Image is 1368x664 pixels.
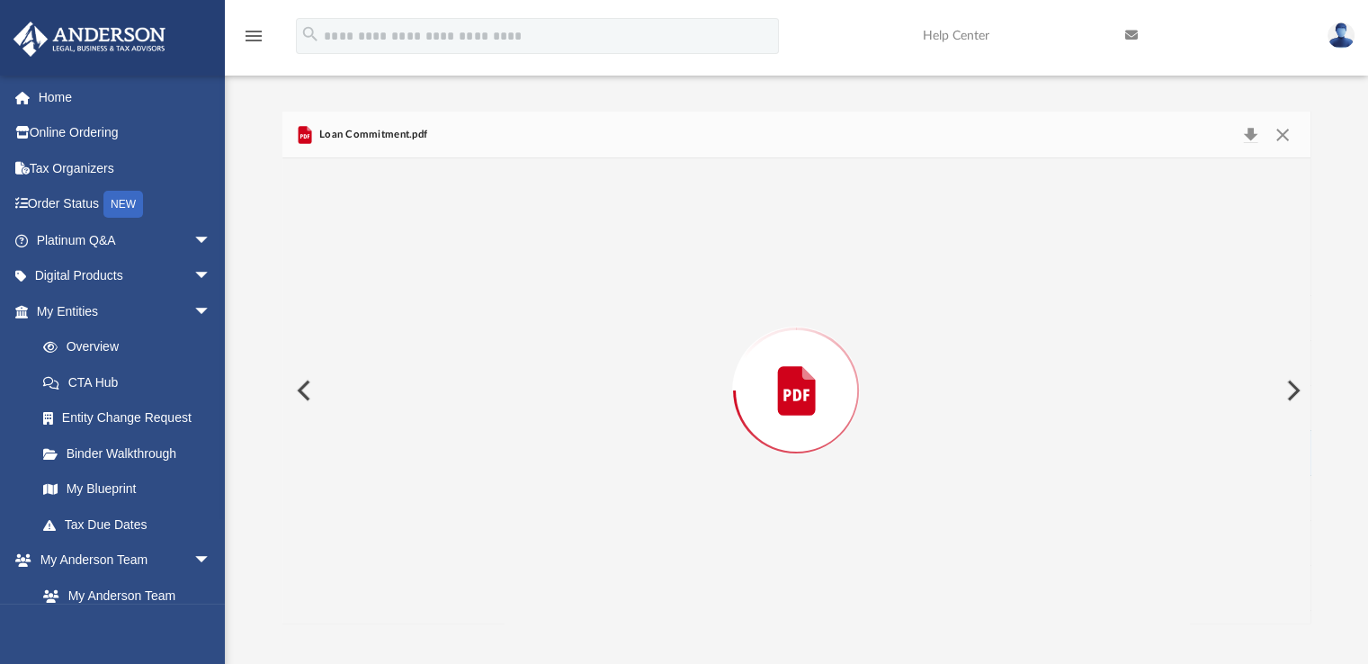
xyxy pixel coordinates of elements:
button: Download [1235,122,1267,148]
button: Next File [1272,365,1311,416]
a: menu [243,34,264,47]
div: NEW [103,191,143,218]
span: arrow_drop_down [193,258,229,295]
img: User Pic [1328,22,1355,49]
a: My Anderson Teamarrow_drop_down [13,543,229,579]
a: Digital Productsarrow_drop_down [13,258,238,294]
a: Binder Walkthrough [25,435,238,471]
a: My Entitiesarrow_drop_down [13,293,238,329]
span: arrow_drop_down [193,543,229,579]
a: Overview [25,329,238,365]
div: Preview [282,112,1311,624]
span: arrow_drop_down [193,293,229,330]
button: Close [1266,122,1299,148]
a: Platinum Q&Aarrow_drop_down [13,222,238,258]
a: My Anderson Team [25,578,220,614]
a: Tax Organizers [13,150,238,186]
a: Order StatusNEW [13,186,238,223]
a: Entity Change Request [25,400,238,436]
span: Loan Commitment.pdf [316,127,427,143]
img: Anderson Advisors Platinum Portal [8,22,171,57]
button: Previous File [282,365,322,416]
a: Home [13,79,238,115]
a: CTA Hub [25,364,238,400]
a: Online Ordering [13,115,238,151]
i: search [300,24,320,44]
a: My Blueprint [25,471,229,507]
i: menu [243,25,264,47]
a: Tax Due Dates [25,507,238,543]
span: arrow_drop_down [193,222,229,259]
